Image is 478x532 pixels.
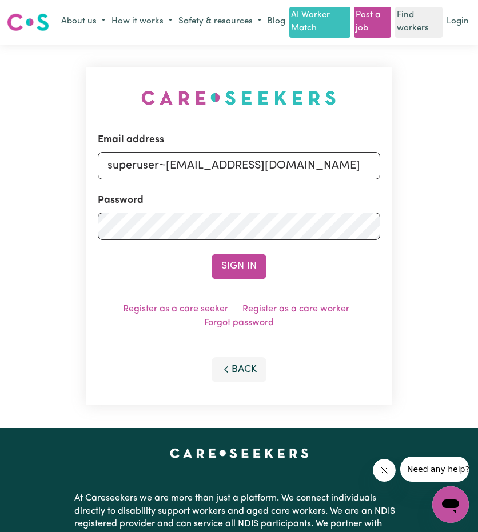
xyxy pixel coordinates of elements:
iframe: Button to launch messaging window [432,486,469,523]
iframe: Close message [373,459,396,482]
a: Login [444,13,471,31]
a: Register as a care worker [242,305,349,314]
label: Password [98,193,144,208]
input: Email address [98,152,380,179]
button: Sign In [212,254,266,279]
a: Register as a care seeker [123,305,228,314]
a: Post a job [354,7,391,38]
a: Careseekers home page [170,449,309,458]
button: Back [212,357,266,382]
label: Email address [98,133,164,147]
a: Forgot password [204,318,274,327]
iframe: Message from company [400,457,469,482]
button: Safety & resources [176,13,265,31]
a: AI Worker Match [289,7,350,38]
img: Careseekers logo [7,12,49,33]
a: Careseekers logo [7,9,49,35]
button: How it works [109,13,176,31]
a: Find workers [395,7,443,38]
a: Blog [265,13,288,31]
span: Need any help? [7,8,69,17]
button: About us [58,13,109,31]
